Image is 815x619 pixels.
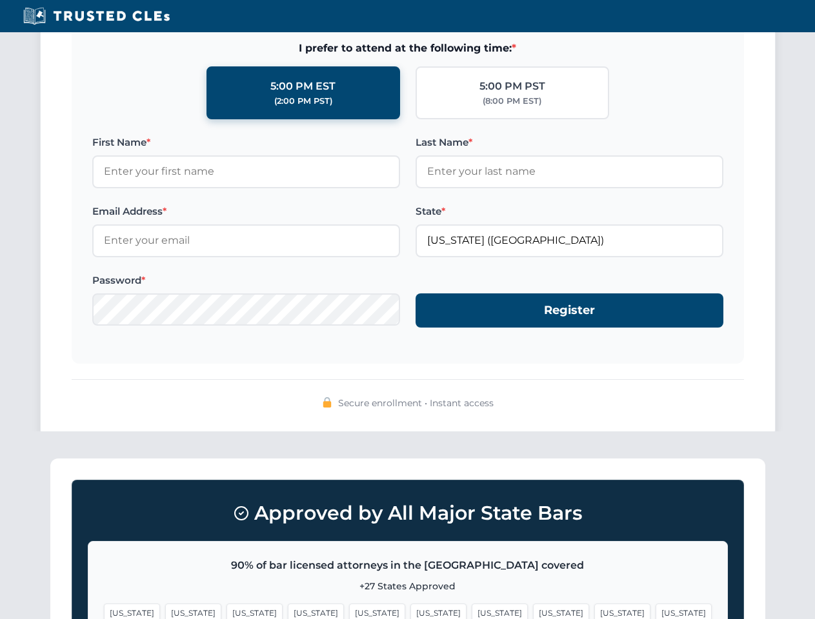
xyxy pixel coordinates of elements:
[92,204,400,219] label: Email Address
[416,135,723,150] label: Last Name
[416,224,723,257] input: Florida (FL)
[416,155,723,188] input: Enter your last name
[19,6,174,26] img: Trusted CLEs
[270,78,336,95] div: 5:00 PM EST
[483,95,541,108] div: (8:00 PM EST)
[92,135,400,150] label: First Name
[104,557,712,574] p: 90% of bar licensed attorneys in the [GEOGRAPHIC_DATA] covered
[416,293,723,328] button: Register
[274,95,332,108] div: (2:00 PM PST)
[479,78,545,95] div: 5:00 PM PST
[88,496,728,531] h3: Approved by All Major State Bars
[92,224,400,257] input: Enter your email
[104,579,712,593] p: +27 States Approved
[92,40,723,57] span: I prefer to attend at the following time:
[92,273,400,288] label: Password
[416,204,723,219] label: State
[338,396,494,410] span: Secure enrollment • Instant access
[92,155,400,188] input: Enter your first name
[322,397,332,408] img: 🔒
